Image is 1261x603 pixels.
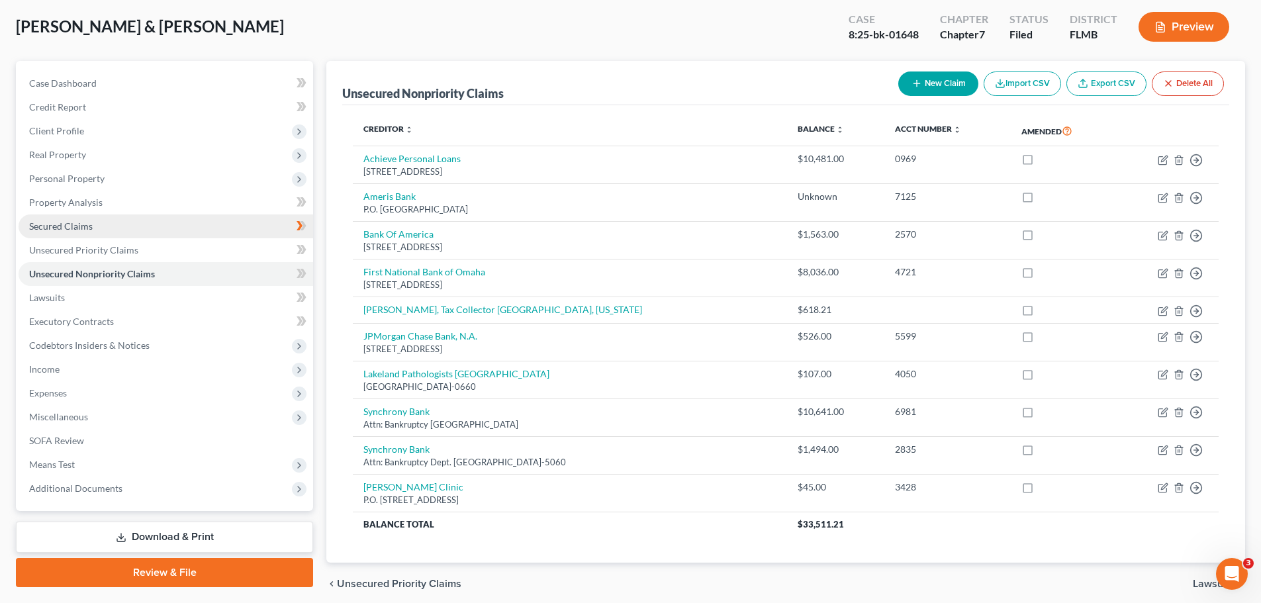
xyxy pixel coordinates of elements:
span: Lawsuits [1193,579,1235,589]
div: 2835 [895,443,1000,456]
div: [STREET_ADDRESS] [363,165,776,178]
div: Unsecured Nonpriority Claims [342,85,504,101]
a: Executory Contracts [19,310,313,334]
span: $33,511.21 [798,519,844,530]
span: Codebtors Insiders & Notices [29,340,150,351]
a: Review & File [16,558,313,587]
a: Export CSV [1066,71,1146,96]
div: Status [1009,12,1049,27]
div: 3428 [895,481,1000,494]
span: Personal Property [29,173,105,184]
span: Property Analysis [29,197,103,208]
div: 0969 [895,152,1000,165]
span: Expenses [29,387,67,398]
a: Download & Print [16,522,313,553]
span: Miscellaneous [29,411,88,422]
div: $8,036.00 [798,265,874,279]
div: FLMB [1070,27,1117,42]
a: Balance unfold_more [798,124,844,134]
a: [PERSON_NAME], Tax Collector [GEOGRAPHIC_DATA], [US_STATE] [363,304,642,315]
a: Synchrony Bank [363,443,430,455]
a: Lawsuits [19,286,313,310]
iframe: Intercom live chat [1216,558,1248,590]
div: 6981 [895,405,1000,418]
div: Attn: Bankruptcy [GEOGRAPHIC_DATA] [363,418,776,431]
a: Property Analysis [19,191,313,214]
span: [PERSON_NAME] & [PERSON_NAME] [16,17,284,36]
button: Delete All [1152,71,1224,96]
a: Secured Claims [19,214,313,238]
div: 4050 [895,367,1000,381]
div: $10,481.00 [798,152,874,165]
div: 4721 [895,265,1000,279]
a: Case Dashboard [19,71,313,95]
div: P.O. [GEOGRAPHIC_DATA] [363,203,776,216]
div: 2570 [895,228,1000,241]
div: Case [849,12,919,27]
div: Unknown [798,190,874,203]
div: Chapter [940,12,988,27]
a: SOFA Review [19,429,313,453]
a: Synchrony Bank [363,406,430,417]
button: Lawsuits chevron_right [1193,579,1245,589]
th: Amended [1011,116,1115,146]
button: chevron_left Unsecured Priority Claims [326,579,461,589]
i: unfold_more [405,126,413,134]
div: $526.00 [798,330,874,343]
span: Unsecured Priority Claims [29,244,138,255]
div: $1,494.00 [798,443,874,456]
span: 7 [979,28,985,40]
a: Bank Of America [363,228,434,240]
div: [STREET_ADDRESS] [363,343,776,355]
a: Unsecured Nonpriority Claims [19,262,313,286]
span: Credit Report [29,101,86,113]
span: Secured Claims [29,220,93,232]
span: Means Test [29,459,75,470]
div: $107.00 [798,367,874,381]
div: Chapter [940,27,988,42]
a: Acct Number unfold_more [895,124,961,134]
span: Unsecured Priority Claims [337,579,461,589]
div: $10,641.00 [798,405,874,418]
a: Unsecured Priority Claims [19,238,313,262]
th: Balance Total [353,512,786,536]
i: unfold_more [836,126,844,134]
a: Creditor unfold_more [363,124,413,134]
a: [PERSON_NAME] Clinic [363,481,463,492]
i: unfold_more [953,126,961,134]
span: Real Property [29,149,86,160]
span: 3 [1243,558,1254,569]
div: Filed [1009,27,1049,42]
div: [STREET_ADDRESS] [363,279,776,291]
span: Case Dashboard [29,77,97,89]
div: $45.00 [798,481,874,494]
div: 5599 [895,330,1000,343]
a: Credit Report [19,95,313,119]
a: Ameris Bank [363,191,416,202]
div: 8:25-bk-01648 [849,27,919,42]
button: Preview [1139,12,1229,42]
div: [STREET_ADDRESS] [363,241,776,254]
span: Executory Contracts [29,316,114,327]
a: Achieve Personal Loans [363,153,461,164]
span: Additional Documents [29,483,122,494]
div: [GEOGRAPHIC_DATA]-0660 [363,381,776,393]
span: Income [29,363,60,375]
div: Attn: Bankruptcy Dept. [GEOGRAPHIC_DATA]-5060 [363,456,776,469]
a: JPMorgan Chase Bank, N.A. [363,330,477,342]
span: Unsecured Nonpriority Claims [29,268,155,279]
div: $1,563.00 [798,228,874,241]
i: chevron_left [326,579,337,589]
button: Import CSV [984,71,1061,96]
a: Lakeland Pathologists [GEOGRAPHIC_DATA] [363,368,549,379]
div: 7125 [895,190,1000,203]
div: District [1070,12,1117,27]
span: Lawsuits [29,292,65,303]
button: New Claim [898,71,978,96]
span: SOFA Review [29,435,84,446]
a: First National Bank of Omaha [363,266,485,277]
span: Client Profile [29,125,84,136]
div: $618.21 [798,303,874,316]
div: P.O. [STREET_ADDRESS] [363,494,776,506]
